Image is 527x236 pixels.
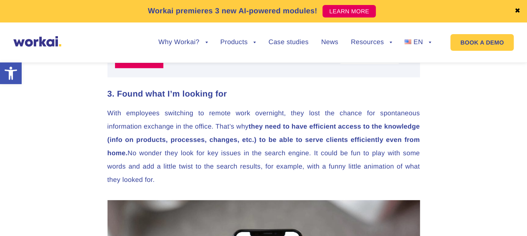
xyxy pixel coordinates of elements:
[321,39,338,46] a: News
[220,39,256,46] a: Products
[322,5,376,17] a: LEARN MORE
[107,89,227,99] strong: 3. Found what I’m looking for
[268,39,308,46] a: Case studies
[405,39,431,46] a: EN
[107,123,420,157] strong: they need to have efficient access to the knowledge (info on products, processes, changes, etc.) ...
[107,107,420,187] p: With employees switching to remote work overnight, they lost the chance for spontaneous informati...
[351,39,392,46] a: Resources
[148,5,317,17] p: Workai premieres 3 new AI-powered modules!
[413,39,423,46] span: EN
[158,39,207,46] a: Why Workai?
[450,34,514,51] a: BOOK A DEMO
[515,8,520,15] a: ✖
